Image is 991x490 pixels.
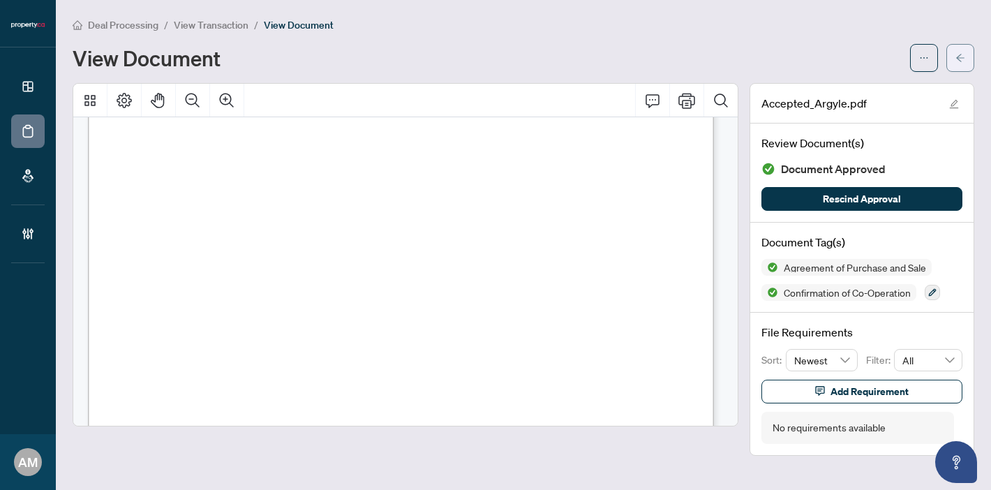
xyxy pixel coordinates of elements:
button: Add Requirement [761,380,962,403]
h4: Document Tag(s) [761,234,962,251]
span: View Document [264,19,334,31]
span: Confirmation of Co-Operation [778,288,916,297]
h4: File Requirements [761,324,962,341]
span: Agreement of Purchase and Sale [778,262,932,272]
span: View Transaction [174,19,248,31]
span: Rescind Approval [823,188,901,210]
img: Document Status [761,162,775,176]
span: Deal Processing [88,19,158,31]
span: edit [949,99,959,109]
span: Newest [794,350,850,371]
span: ellipsis [919,53,929,63]
p: Sort: [761,352,786,368]
button: Open asap [935,441,977,483]
div: No requirements available [773,420,886,436]
img: Status Icon [761,284,778,301]
span: Document Approved [781,160,886,179]
li: / [254,17,258,33]
h4: Review Document(s) [761,135,962,151]
span: Add Requirement [830,380,909,403]
span: home [73,20,82,30]
button: Rescind Approval [761,187,962,211]
li: / [164,17,168,33]
span: arrow-left [955,53,965,63]
h1: View Document [73,47,221,69]
img: logo [11,21,45,29]
img: Status Icon [761,259,778,276]
span: All [902,350,954,371]
span: AM [18,452,38,472]
span: Accepted_Argyle.pdf [761,95,867,112]
p: Filter: [866,352,894,368]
